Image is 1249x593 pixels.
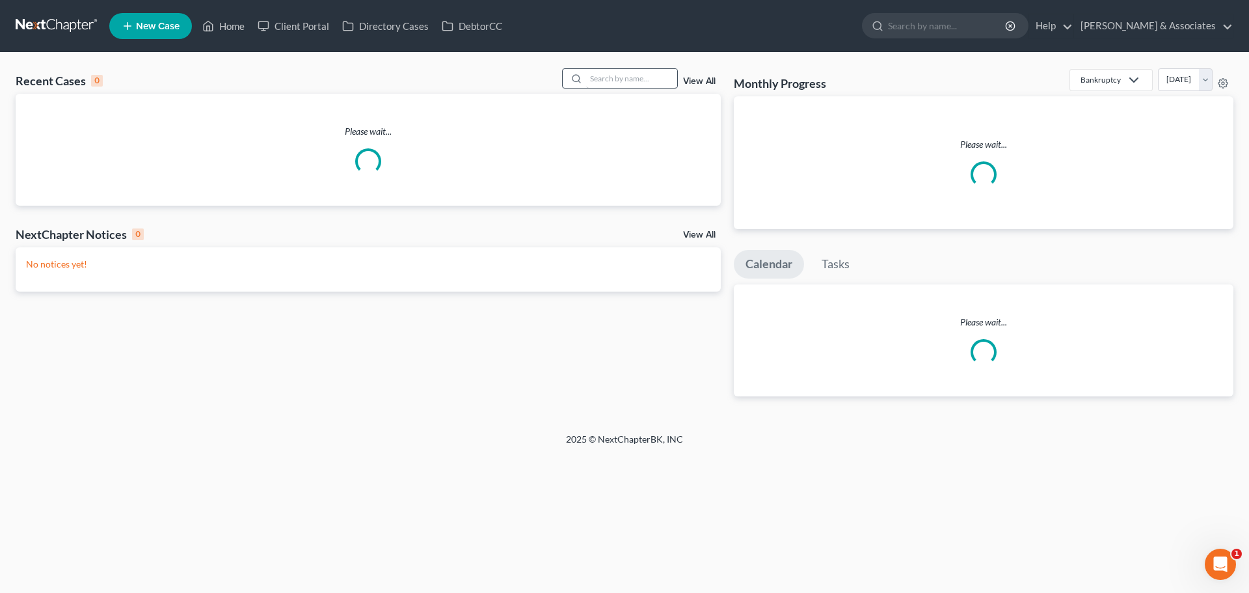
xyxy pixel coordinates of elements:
[734,250,804,279] a: Calendar
[136,21,180,31] span: New Case
[336,14,435,38] a: Directory Cases
[26,258,710,271] p: No notices yet!
[683,77,716,86] a: View All
[888,14,1007,38] input: Search by name...
[251,14,336,38] a: Client Portal
[16,125,721,138] p: Please wait...
[16,227,144,242] div: NextChapter Notices
[196,14,251,38] a: Home
[586,69,677,88] input: Search by name...
[1074,14,1233,38] a: [PERSON_NAME] & Associates
[683,230,716,240] a: View All
[1081,74,1121,85] div: Bankruptcy
[435,14,509,38] a: DebtorCC
[1231,549,1242,559] span: 1
[16,73,103,89] div: Recent Cases
[91,75,103,87] div: 0
[132,228,144,240] div: 0
[1205,549,1236,580] iframe: Intercom live chat
[810,250,861,279] a: Tasks
[1029,14,1073,38] a: Help
[744,138,1223,151] p: Please wait...
[734,316,1233,329] p: Please wait...
[734,76,826,91] h3: Monthly Progress
[254,433,995,456] div: 2025 © NextChapterBK, INC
